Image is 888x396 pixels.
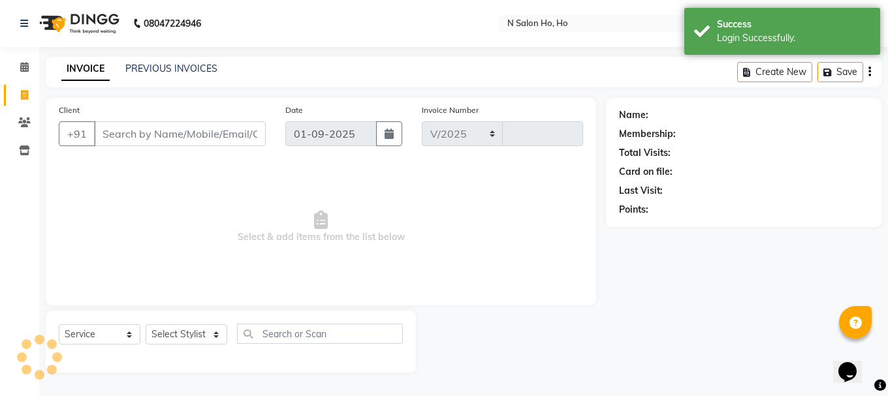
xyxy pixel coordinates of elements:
b: 08047224946 [144,5,201,42]
span: Select & add items from the list below [59,162,583,292]
button: Save [817,62,863,82]
div: Name: [619,108,648,122]
label: Invoice Number [422,104,479,116]
div: Login Successfully. [717,31,870,45]
div: Membership: [619,127,676,141]
div: Points: [619,203,648,217]
a: INVOICE [61,57,110,81]
button: +91 [59,121,95,146]
label: Client [59,104,80,116]
div: Success [717,18,870,31]
input: Search by Name/Mobile/Email/Code [94,121,266,146]
a: PREVIOUS INVOICES [125,63,217,74]
div: Total Visits: [619,146,671,160]
iframe: chat widget [833,344,875,383]
button: Create New [737,62,812,82]
label: Date [285,104,303,116]
div: Last Visit: [619,184,663,198]
input: Search or Scan [237,324,403,344]
img: logo [33,5,123,42]
div: Card on file: [619,165,673,179]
